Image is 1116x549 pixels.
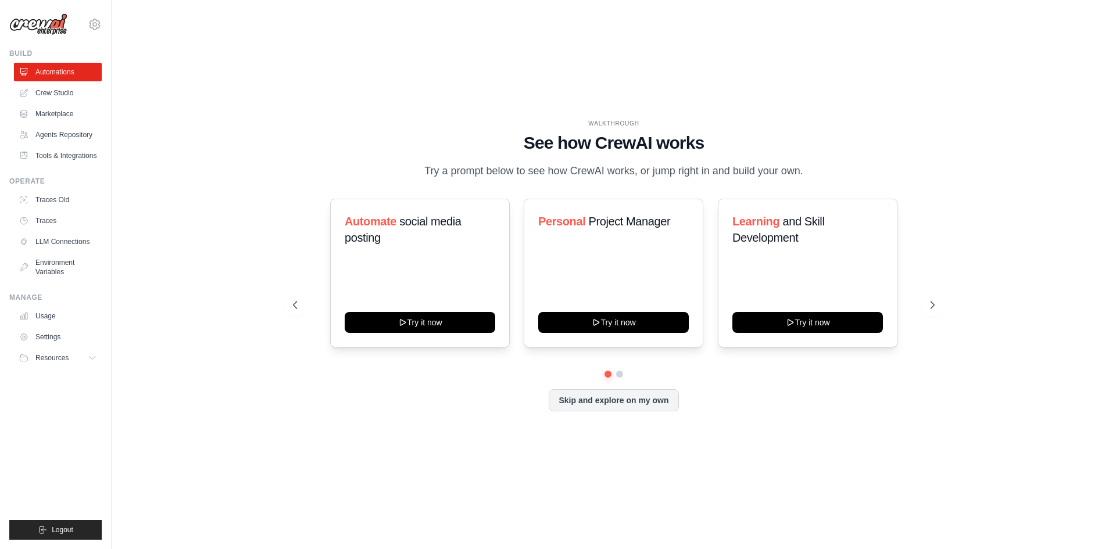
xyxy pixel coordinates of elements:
h1: See how CrewAI works [293,132,935,153]
a: Automations [14,63,102,81]
button: Try it now [538,312,689,333]
button: Resources [14,349,102,367]
a: Environment Variables [14,253,102,281]
a: Marketplace [14,105,102,123]
span: Personal [538,215,585,228]
img: Logo [9,13,67,35]
span: and Skill Development [732,215,824,244]
a: Crew Studio [14,84,102,102]
span: Logout [52,525,73,534]
button: Skip and explore on my own [549,389,678,411]
a: Agents Repository [14,125,102,144]
a: Traces [14,211,102,230]
div: Operate [9,177,102,186]
span: social media posting [345,215,462,244]
span: Project Manager [589,215,671,228]
span: Automate [345,215,396,228]
div: WALKTHROUGH [293,119,935,128]
div: Manage [9,293,102,302]
a: Tools & Integrations [14,146,102,165]
p: Try a prompt below to see how CrewAI works, or jump right in and build your own. [419,163,809,180]
a: Usage [14,307,102,325]
div: Build [9,49,102,58]
button: Try it now [732,312,883,333]
a: LLM Connections [14,232,102,251]
a: Traces Old [14,191,102,209]
span: Resources [35,353,69,363]
span: Learning [732,215,779,228]
button: Logout [9,520,102,540]
a: Settings [14,328,102,346]
button: Try it now [345,312,495,333]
